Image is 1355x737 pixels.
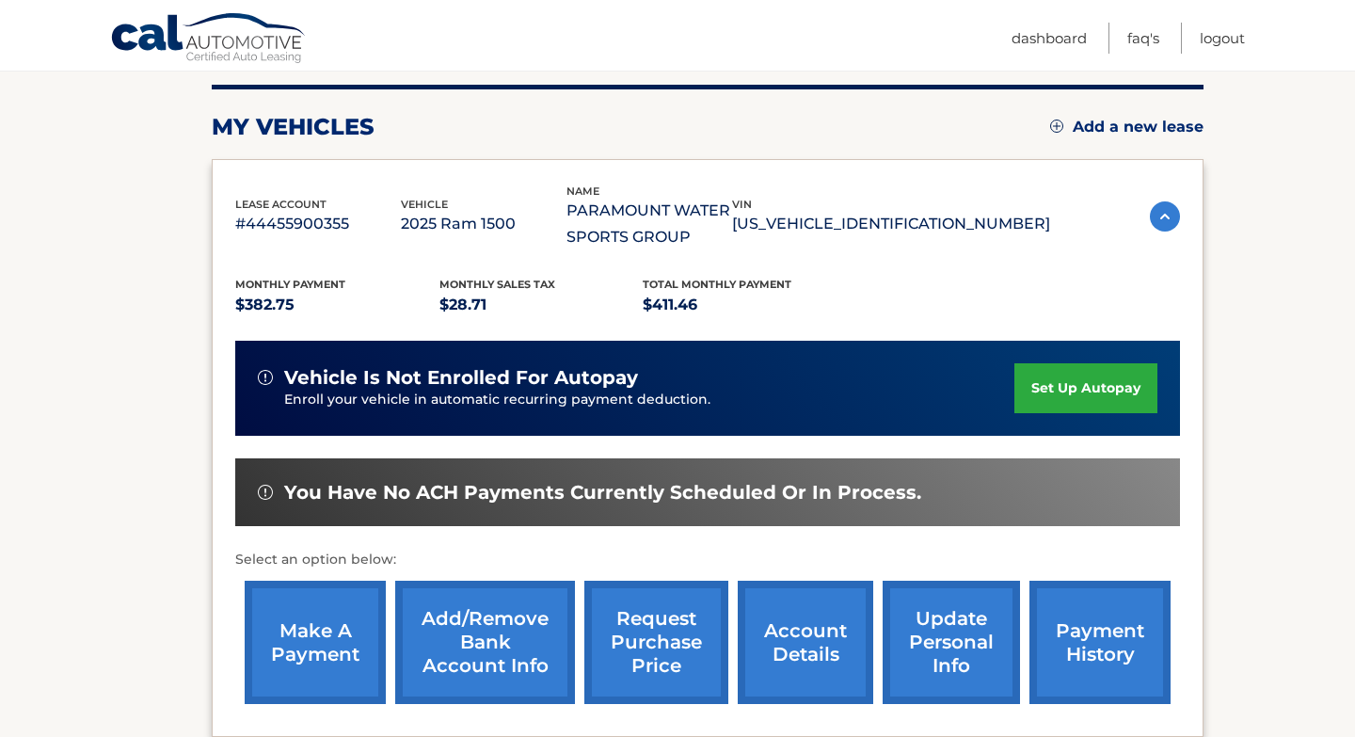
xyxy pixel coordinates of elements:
p: 2025 Ram 1500 [401,211,566,237]
span: Monthly sales Tax [439,278,555,291]
span: vehicle [401,198,448,211]
img: add.svg [1050,120,1063,133]
a: Cal Automotive [110,12,308,67]
img: alert-white.svg [258,370,273,385]
a: account details [738,581,873,704]
p: $28.71 [439,292,644,318]
p: #44455900355 [235,211,401,237]
a: payment history [1029,581,1171,704]
p: $411.46 [643,292,847,318]
span: vehicle is not enrolled for autopay [284,366,638,390]
span: vin [732,198,752,211]
a: set up autopay [1014,363,1157,413]
a: update personal info [883,581,1020,704]
span: Total Monthly Payment [643,278,791,291]
span: lease account [235,198,327,211]
span: name [566,184,599,198]
a: FAQ's [1127,23,1159,54]
a: Dashboard [1012,23,1087,54]
img: alert-white.svg [258,485,273,500]
a: make a payment [245,581,386,704]
span: Monthly Payment [235,278,345,291]
span: You have no ACH payments currently scheduled or in process. [284,481,921,505]
p: [US_VEHICLE_IDENTIFICATION_NUMBER] [732,211,1050,237]
a: request purchase price [584,581,728,704]
a: Logout [1200,23,1245,54]
img: accordion-active.svg [1150,201,1180,232]
p: $382.75 [235,292,439,318]
p: Enroll your vehicle in automatic recurring payment deduction. [284,390,1014,410]
p: PARAMOUNT WATER SPORTS GROUP [566,198,732,250]
h2: my vehicles [212,113,375,141]
p: Select an option below: [235,549,1180,571]
a: Add/Remove bank account info [395,581,575,704]
a: Add a new lease [1050,118,1204,136]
